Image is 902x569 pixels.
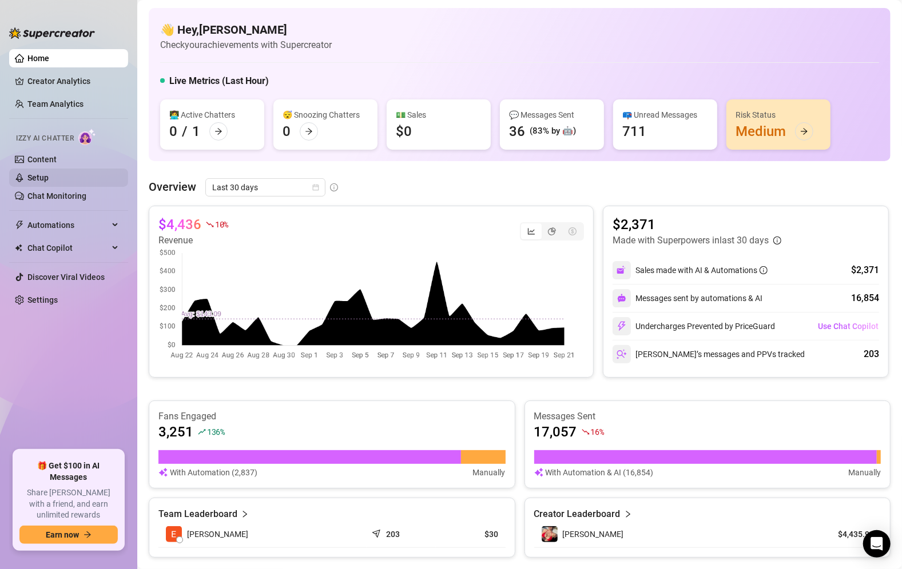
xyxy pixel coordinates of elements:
article: Manually [473,466,506,479]
div: Messages sent by automations & AI [613,289,762,307]
span: Share [PERSON_NAME] with a friend, and earn unlimited rewards [19,487,118,521]
div: Risk Status [736,109,821,121]
article: Overview [149,178,196,195]
span: calendar [312,184,319,191]
span: thunderbolt [15,221,24,230]
a: Discover Viral Videos [27,273,105,282]
article: With Automation & AI (16,854) [546,466,654,479]
a: Chat Monitoring [27,191,86,201]
article: $4,436 [158,215,201,234]
h4: 👋 Hey, [PERSON_NAME] [160,22,332,38]
a: Creator Analytics [27,72,119,90]
a: Settings [27,295,58,304]
span: Chat Copilot [27,239,109,257]
div: Undercharges Prevented by PriceGuard [613,317,775,335]
span: arrow-right [305,127,313,135]
img: Chat Copilot [15,244,22,252]
div: 😴 Snoozing Chatters [283,109,368,121]
img: svg%3e [617,321,627,331]
img: Emma Scarlett [166,526,182,542]
div: 💵 Sales [396,109,482,121]
a: Setup [27,173,49,182]
article: $4,435.93 [822,528,874,540]
div: 36 [509,122,525,141]
article: Made with Superpowers in last 30 days [613,234,769,247]
span: rise [198,428,206,436]
a: Team Analytics [27,99,84,109]
div: 💬 Messages Sent [509,109,595,121]
img: svg%3e [617,349,627,359]
div: 👩‍💻 Active Chatters [169,109,255,121]
span: right [241,507,249,521]
img: AI Chatter [78,129,96,145]
span: dollar-circle [569,227,577,235]
article: Team Leaderboard [158,507,237,521]
img: svg%3e [534,466,543,479]
button: Earn nowarrow-right [19,526,118,544]
div: 16,854 [851,291,879,305]
div: (83% by 🤖) [530,125,576,138]
article: Manually [848,466,881,479]
span: info-circle [773,237,781,245]
span: info-circle [760,266,768,274]
span: Automations [27,216,109,234]
div: Open Intercom Messenger [863,530,891,558]
div: 1 [192,122,200,141]
button: Use Chat Copilot [817,317,879,335]
span: arrow-right [800,127,808,135]
h5: Live Metrics (Last Hour) [169,74,269,88]
div: 📪 Unread Messages [622,109,708,121]
div: Sales made with AI & Automations [635,264,768,277]
article: Fans Engaged [158,410,506,423]
a: Content [27,155,57,164]
article: 3,251 [158,423,193,441]
img: svg%3e [158,466,168,479]
article: $30 [443,528,498,540]
span: info-circle [330,183,338,191]
span: Use Chat Copilot [818,322,879,331]
span: line-chart [527,227,535,235]
span: Last 30 days [212,179,319,196]
span: pie-chart [548,227,556,235]
span: arrow-right [214,127,222,135]
span: right [624,507,632,521]
article: Messages Sent [534,410,881,423]
span: 136 % [207,426,225,437]
span: 10 % [215,219,228,230]
article: 203 [386,528,400,540]
span: fall [582,428,590,436]
div: 203 [864,347,879,361]
a: Home [27,54,49,63]
article: 17,057 [534,423,577,441]
div: $0 [396,122,412,141]
span: 🎁 Get $100 in AI Messages [19,460,118,483]
div: [PERSON_NAME]’s messages and PPVs tracked [613,345,805,363]
article: Creator Leaderboard [534,507,621,521]
span: Izzy AI Chatter [16,133,74,144]
article: $2,371 [613,215,781,234]
img: logo-BBDzfeDw.svg [9,27,95,39]
span: Earn now [46,530,79,539]
span: 16 % [591,426,604,437]
div: 0 [169,122,177,141]
img: svg%3e [617,294,626,303]
div: segmented control [520,222,584,241]
span: arrow-right [84,531,92,539]
span: fall [206,221,214,229]
div: $2,371 [851,263,879,277]
img: Emma [542,526,558,542]
article: Check your achievements with Supercreator [160,38,332,52]
div: 0 [283,122,291,141]
img: svg%3e [617,265,627,275]
span: [PERSON_NAME] [563,530,624,539]
span: send [372,527,383,538]
article: Revenue [158,234,228,247]
article: With Automation (2,837) [170,466,257,479]
span: [PERSON_NAME] [187,528,248,540]
div: 711 [622,122,646,141]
